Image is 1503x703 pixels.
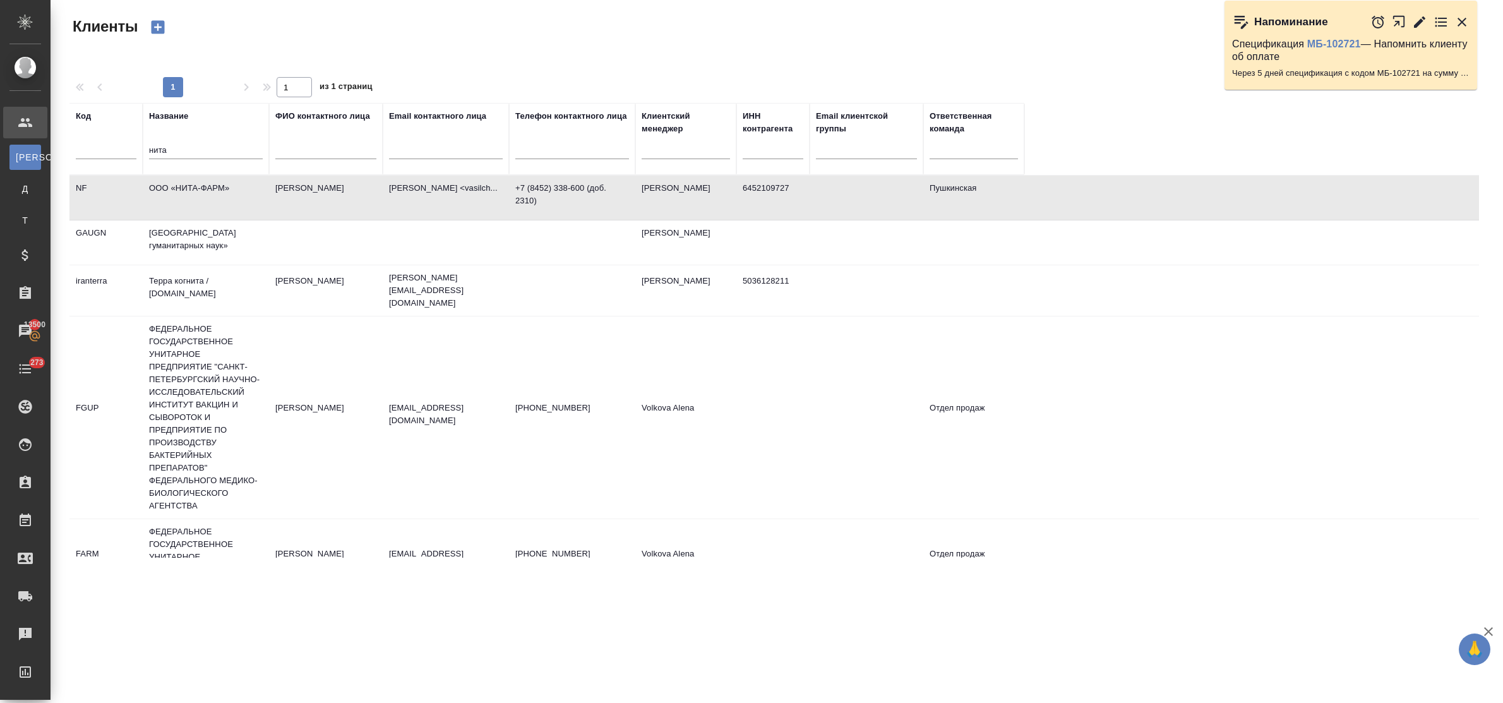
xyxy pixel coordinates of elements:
div: Название [149,110,188,123]
span: 🙏 [1464,636,1485,663]
a: 13500 [3,315,47,347]
td: Пушкинская [923,176,1024,220]
td: 5036128211 [736,268,810,313]
td: [PERSON_NAME] [635,268,736,313]
td: Volkova Alena [635,395,736,440]
p: +7 (8452) 338-600 (доб. 2310) [515,182,629,207]
p: [PHONE_NUMBER] [515,402,629,414]
a: 273 [3,353,47,385]
p: [EMAIL_ADDRESS][DOMAIN_NAME] [389,402,503,427]
td: [GEOGRAPHIC_DATA] гуманитарных наук» [143,220,269,265]
p: [EMAIL_ADDRESS][DOMAIN_NAME] [389,548,503,573]
td: GAUGN [69,220,143,265]
span: 273 [23,356,51,369]
td: [PERSON_NAME] [269,176,383,220]
td: NF [69,176,143,220]
td: Volkova Alena [635,541,736,586]
button: Открыть в новой вкладке [1392,8,1406,35]
td: Отдел продаж [923,541,1024,586]
td: ФЕДЕРАЛЬНОЕ ГОСУДАРСТВЕННОЕ УНИТАРНОЕ ПРЕДПРИЯТИЕ "МОСКОВСКИЙ ЭНДОКРИННЫЙ ЗАВОД" [143,519,269,608]
span: [PERSON_NAME] [16,151,35,164]
div: Клиентский менеджер [642,110,730,135]
button: 🙏 [1459,634,1490,665]
span: Клиенты [69,16,138,37]
span: Т [16,214,35,227]
td: Отдел продаж [923,395,1024,440]
td: ФЕДЕРАЛЬНОЕ ГОСУДАРСТВЕННОЕ УНИТАРНОЕ ПРЕДПРИЯТИЕ "САНКТ-ПЕТЕРБУРГСКИЙ НАУЧНО-ИССЛЕДОВАТЕЛЬСКИЙ И... [143,316,269,519]
td: Терра когнита / [DOMAIN_NAME] [143,268,269,313]
div: Ответственная команда [930,110,1018,135]
p: [PHONE_NUMBER] [515,548,629,560]
a: Т [9,208,41,233]
div: Email контактного лица [389,110,486,123]
td: [PERSON_NAME] [635,220,736,265]
button: Создать [143,16,173,38]
p: Через 5 дней спецификация с кодом МБ-102721 на сумму 2880 RUB будет просрочена [1232,67,1470,80]
a: [PERSON_NAME] [9,145,41,170]
p: Спецификация — Напомнить клиенту об оплате [1232,38,1470,63]
div: Код [76,110,91,123]
p: [PERSON_NAME][EMAIL_ADDRESS][DOMAIN_NAME] [389,272,503,309]
div: Email клиентской группы [816,110,917,135]
div: ФИО контактного лица [275,110,370,123]
a: МБ-102721 [1307,39,1361,49]
td: [PERSON_NAME] [269,268,383,313]
button: Отложить [1370,15,1386,30]
button: Закрыть [1454,15,1470,30]
span: из 1 страниц [320,79,373,97]
td: [PERSON_NAME] [269,395,383,440]
td: [PERSON_NAME] [269,541,383,586]
td: FARM [69,541,143,586]
span: Д [16,183,35,195]
button: Редактировать [1412,15,1427,30]
td: [PERSON_NAME] [635,176,736,220]
button: Перейти в todo [1434,15,1449,30]
div: Телефон контактного лица [515,110,627,123]
td: iranterra [69,268,143,313]
span: 13500 [16,318,53,331]
td: 6452109727 [736,176,810,220]
div: ИНН контрагента [743,110,803,135]
td: FGUP [69,395,143,440]
a: Д [9,176,41,201]
p: Напоминание [1254,16,1328,28]
p: [PERSON_NAME] <vasilch... [389,182,503,195]
td: ООО «НИТА-ФАРМ» [143,176,269,220]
